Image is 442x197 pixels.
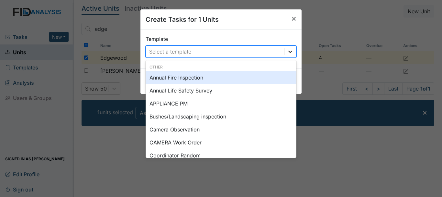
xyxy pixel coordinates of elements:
button: Close [286,9,302,28]
div: CAMERA Work Order [146,136,296,149]
div: Annual Life Safety Survey [146,84,296,97]
div: Annual Fire Inspection [146,71,296,84]
h5: Create Tasks for 1 Units [146,15,219,24]
div: APPLIANCE PM [146,97,296,110]
div: Camera Observation [146,123,296,136]
div: Bushes/Landscaping inspection [146,110,296,123]
label: Template [146,35,168,43]
div: Other [146,64,296,70]
div: Select a template [149,48,191,55]
div: Coordinator Random [146,149,296,162]
span: × [291,14,296,23]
